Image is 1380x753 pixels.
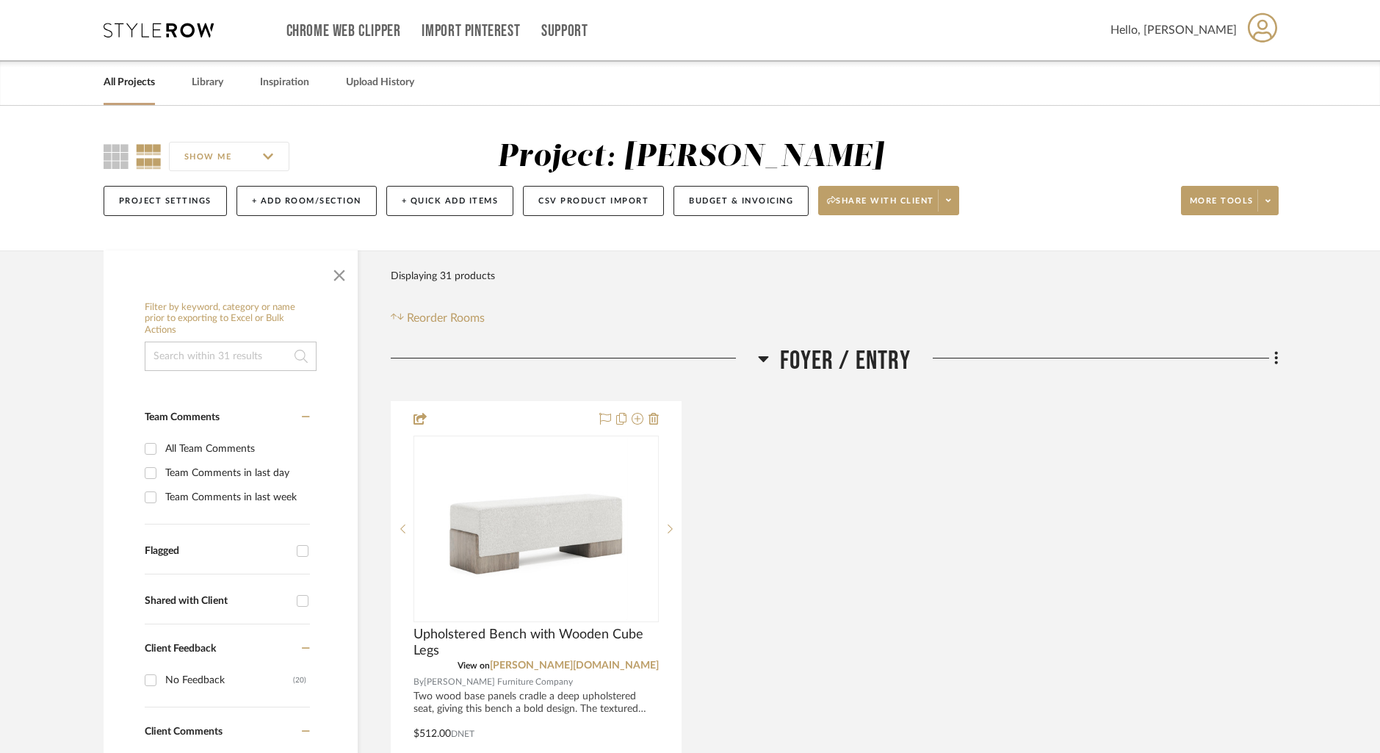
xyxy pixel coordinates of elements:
[236,186,377,216] button: + Add Room/Section
[286,25,401,37] a: Chrome Web Clipper
[444,437,628,621] img: Upholstered Bench with Wooden Cube Legs
[1110,21,1237,39] span: Hello, [PERSON_NAME]
[346,73,414,93] a: Upload History
[1190,195,1254,217] span: More tools
[145,412,220,422] span: Team Comments
[391,309,485,327] button: Reorder Rooms
[145,545,289,558] div: Flagged
[413,675,424,689] span: By
[145,595,289,608] div: Shared with Client
[165,486,306,509] div: Team Comments in last week
[293,669,306,692] div: (20)
[497,142,884,173] div: Project: [PERSON_NAME]
[827,195,934,217] span: Share with client
[165,437,306,461] div: All Team Comments
[780,345,911,377] span: Foyer / Entry
[165,669,293,692] div: No Feedback
[192,73,223,93] a: Library
[541,25,588,37] a: Support
[673,186,809,216] button: Budget & Invoicing
[422,25,520,37] a: Import Pinterest
[523,186,664,216] button: CSV Product Import
[165,461,306,485] div: Team Comments in last day
[104,186,227,216] button: Project Settings
[260,73,309,93] a: Inspiration
[407,309,485,327] span: Reorder Rooms
[1181,186,1279,215] button: More tools
[413,627,659,659] span: Upholstered Bench with Wooden Cube Legs
[391,262,495,291] div: Displaying 31 products
[145,727,223,737] span: Client Comments
[424,675,573,689] span: [PERSON_NAME] Furniture Company
[104,73,155,93] a: All Projects
[818,186,959,215] button: Share with client
[145,302,317,336] h6: Filter by keyword, category or name prior to exporting to Excel or Bulk Actions
[145,644,216,654] span: Client Feedback
[145,342,317,371] input: Search within 31 results
[490,660,659,671] a: [PERSON_NAME][DOMAIN_NAME]
[458,661,490,670] span: View on
[386,186,514,216] button: + Quick Add Items
[325,258,354,287] button: Close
